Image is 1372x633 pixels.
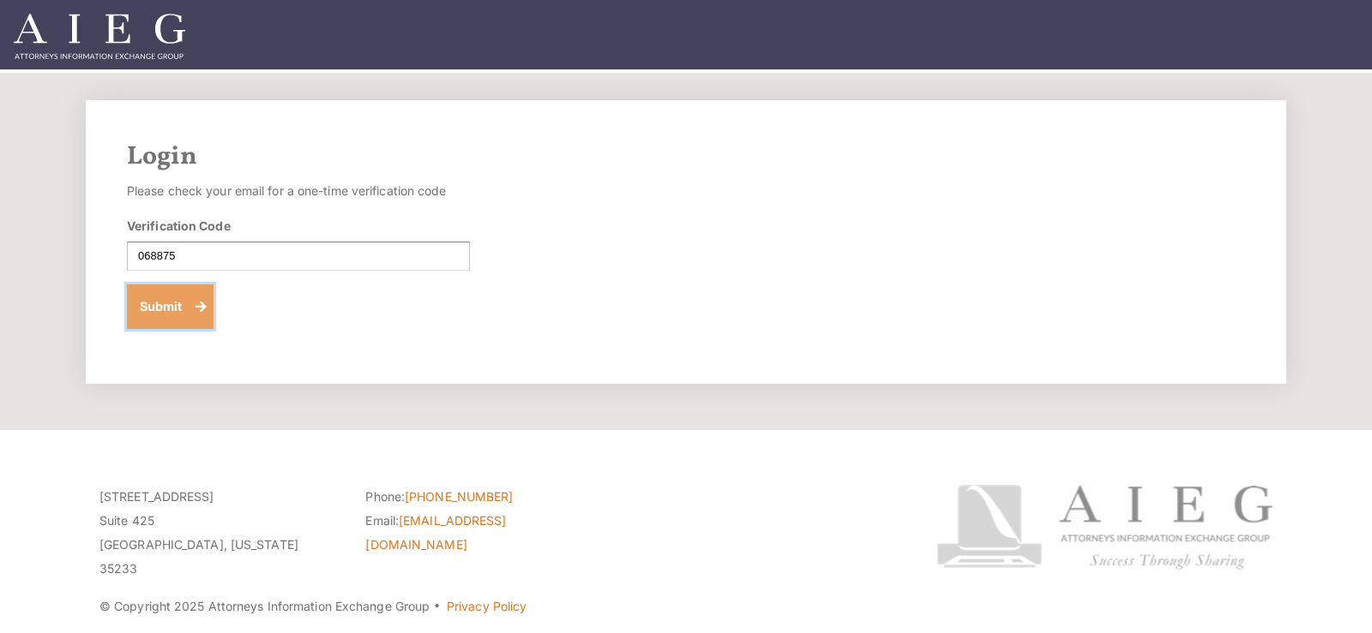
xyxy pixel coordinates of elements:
p: Please check your email for a one-time verification code [127,179,470,203]
button: Submit [127,284,214,329]
img: Attorneys Information Exchange Group logo [936,485,1273,570]
img: Attorneys Information Exchange Group [14,14,185,59]
p: [STREET_ADDRESS] Suite 425 [GEOGRAPHIC_DATA], [US_STATE] 35233 [99,485,340,581]
li: Phone: [365,485,605,509]
a: [PHONE_NUMBER] [405,489,513,504]
h2: Login [127,141,1245,172]
label: Verification Code [127,217,231,235]
li: Email: [365,509,605,557]
span: · [433,606,441,614]
p: © Copyright 2025 Attorneys Information Exchange Group [99,594,872,618]
a: [EMAIL_ADDRESS][DOMAIN_NAME] [365,513,506,552]
a: Privacy Policy [447,599,527,613]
